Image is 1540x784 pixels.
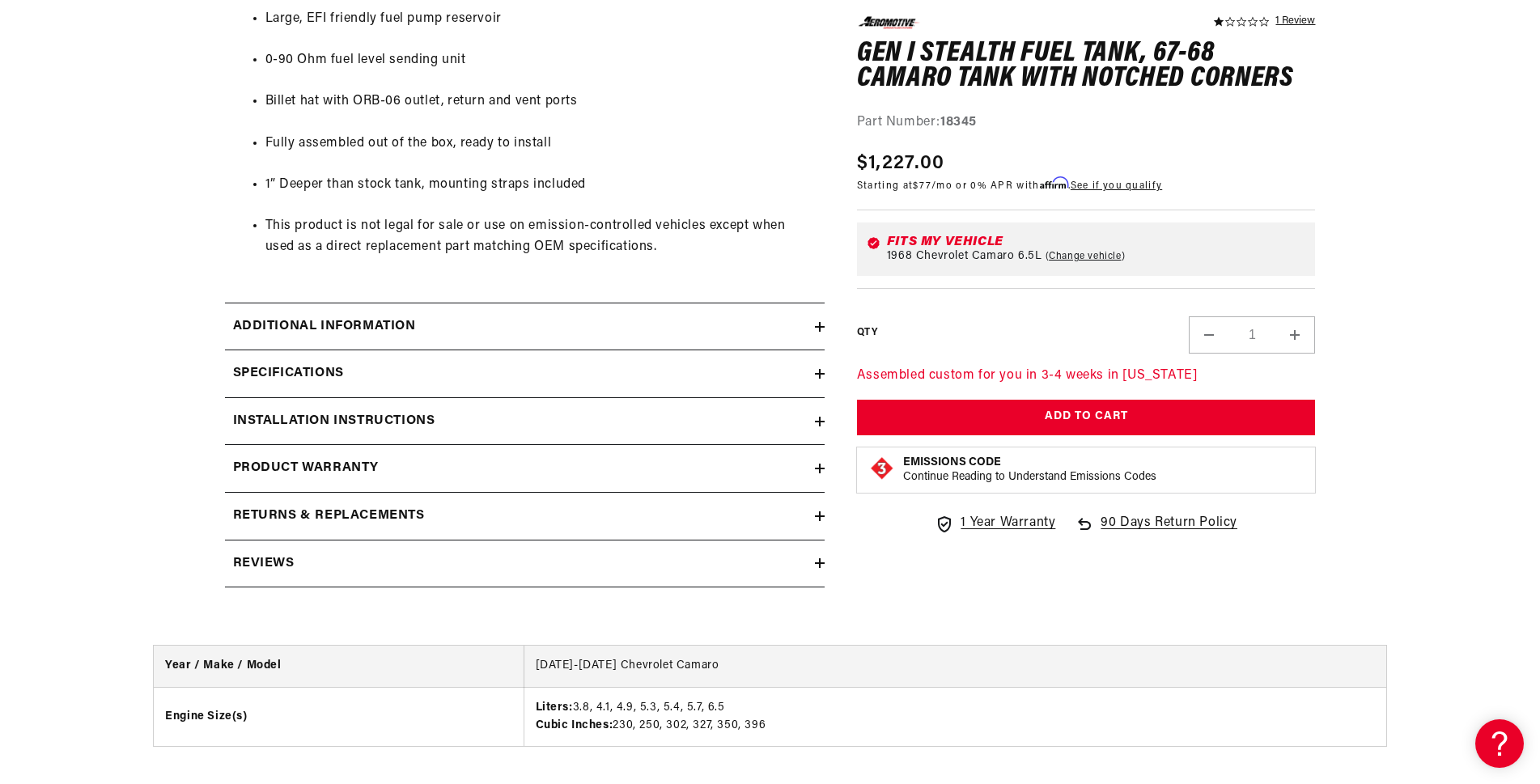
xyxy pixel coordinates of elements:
[233,506,425,527] h2: Returns & replacements
[961,513,1055,534] span: 1 Year Warranty
[265,50,817,71] li: 0-90 Ohm fuel level sending unit
[225,540,825,587] summary: Reviews
[913,181,931,191] span: $77
[265,133,817,155] li: Fully assembled out of the box, ready to install
[524,687,1386,746] td: 3.8, 4.1, 4.9, 5.3, 5.4, 5.7, 6.5 230, 250, 302, 327, 350, 396
[233,458,380,479] h2: Product warranty
[903,470,1156,485] p: Continue Reading to Understand Emissions Codes
[857,112,1316,133] div: Part Number:
[265,216,817,257] li: This product is not legal for sale or use on emission-controlled vehicles except when used as a d...
[1075,513,1237,550] a: 90 Days Return Policy
[1101,513,1237,550] span: 90 Days Return Policy
[857,149,945,178] span: $1,227.00
[233,553,295,574] h2: Reviews
[265,175,817,196] li: 1” Deeper than stock tank, mounting straps included
[857,40,1316,91] h1: Gen I Stealth Fuel Tank, 67-68 Camaro Tank with Notched Corners
[935,513,1055,534] a: 1 Year Warranty
[265,91,817,112] li: Billet hat with ORB-06 outlet, return and vent ports
[225,493,825,540] summary: Returns & replacements
[940,115,977,128] strong: 18345
[1071,181,1162,191] a: See if you qualify - Learn more about Affirm Financing (opens in modal)
[1040,177,1068,189] span: Affirm
[154,646,524,687] th: Year / Make / Model
[857,325,877,339] label: QTY
[857,178,1162,193] p: Starting at /mo or 0% APR with .
[154,687,524,746] th: Engine Size(s)
[536,701,573,714] strong: Liters:
[233,316,416,337] h2: Additional information
[869,456,895,481] img: Emissions code
[265,9,817,30] li: Large, EFI friendly fuel pump reservoir
[536,719,613,731] strong: Cubic Inches:
[225,445,825,492] summary: Product warranty
[887,235,1306,248] div: Fits my vehicle
[225,398,825,445] summary: Installation Instructions
[857,399,1316,435] button: Add to Cart
[1275,16,1315,28] a: 1 reviews
[903,456,1156,485] button: Emissions CodeContinue Reading to Understand Emissions Codes
[225,303,825,350] summary: Additional information
[225,350,825,397] summary: Specifications
[903,456,1001,468] strong: Emissions Code
[233,363,344,384] h2: Specifications
[233,411,435,432] h2: Installation Instructions
[887,250,1042,263] span: 1968 Chevrolet Camaro 6.5L
[1046,250,1126,263] a: Change vehicle
[524,646,1386,687] td: [DATE]-[DATE] Chevrolet Camaro
[857,366,1316,387] p: Assembled custom for you in 3-4 weeks in [US_STATE]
